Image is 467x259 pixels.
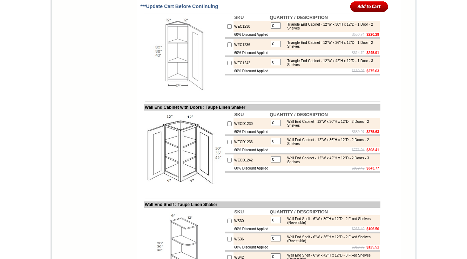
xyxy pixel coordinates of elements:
td: WS30 [233,215,269,226]
td: [PERSON_NAME] Yellow Walnut [38,32,59,40]
td: WS36 [233,233,269,245]
td: 60% Discount Applied [233,129,269,134]
b: SKU [234,209,244,214]
b: $245.91 [366,51,379,55]
img: Wall End Cabinet with Doors [145,111,224,190]
b: $220.29 [366,33,379,36]
div: Wall End Cabinet - 12"W x 30"H x 12"D - 2 Doors - 2 Shelves [284,120,378,127]
td: WEC1230 [233,21,269,32]
td: WEC1236 [233,39,269,50]
b: SKU [234,112,244,117]
td: WECD1242 [233,154,269,166]
img: Wall Triangle End Cabinet [145,14,224,93]
td: 60% Discount Applied [233,68,269,74]
div: Triangle End Cabinet - 12"W x 36"H x 12"D - 1 Door - 2 Shelves [284,41,378,48]
a: Price Sheet View in PDF Format [8,1,57,7]
td: WECD1230 [233,118,269,129]
td: 60% Discount Applied [233,245,269,250]
td: 60% Discount Applied [233,147,269,153]
div: Triangle End Cabinet - 12"W x 30"H x 12"D - 1 Door - 2 Shelves [284,22,378,30]
td: Beachwood Oak Shaker [101,32,119,40]
div: Wall End Cabinet - 12"W x 36"H x 12"D - 2 Doors - 2 Shelves [284,138,378,146]
td: Wall End Shelf : Taupe Linen Shaker [144,201,380,208]
td: Wall End Cabinet with Doors : Taupe Linen Shaker [144,104,380,111]
b: $106.56 [366,227,379,231]
td: 60% Discount Applied [233,32,269,37]
td: 60% Discount Applied [233,166,269,171]
div: Triangle End Cabinet - 12"W x 42"H x 12"D - 1 Door - 3 Shelves [284,59,378,67]
b: SKU [234,15,244,20]
s: $859.42 [352,166,365,170]
s: $550.74 [352,33,365,36]
b: $275.63 [366,69,379,73]
div: Wall End Cabinet - 12"W x 42"H x 12"D - 2 Doors - 3 Shelves [284,156,378,164]
td: [PERSON_NAME] White Shaker [60,32,82,40]
b: QUANTITY / DESCRIPTION [270,112,328,117]
s: $689.07 [352,130,365,134]
b: $275.63 [366,130,379,134]
div: Wall End Shelf - 6"W x 36"H x 12"D - 2 Fixed Shelves (Reversible) [284,235,378,243]
b: QUANTITY / DESCRIPTION [270,209,328,214]
img: pdf.png [1,2,7,7]
b: $308.41 [366,148,379,152]
span: ***Update Cart Before Continuing [140,4,218,9]
td: WECD1236 [233,136,269,147]
td: Alabaster Shaker [19,32,37,39]
b: $343.77 [366,166,379,170]
td: 60% Discount Applied [233,226,269,232]
td: WEC1242 [233,57,269,68]
b: QUANTITY / DESCRIPTION [270,15,328,20]
td: Baycreek Gray [82,32,100,39]
s: $266.40 [352,227,365,231]
s: $771.04 [352,148,365,152]
s: $313.79 [352,245,365,249]
s: $614.79 [352,51,365,55]
td: 60% Discount Applied [233,50,269,55]
div: Wall End Shelf - 6"W x 30"H x 12"D - 2 Fixed Shelves (Reversible) [284,217,378,225]
td: Bellmonte Maple [120,32,138,39]
s: $689.07 [352,69,365,73]
input: Add to Cart [350,1,388,12]
b: $125.51 [366,245,379,249]
b: Price Sheet View in PDF Format [8,3,57,7]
